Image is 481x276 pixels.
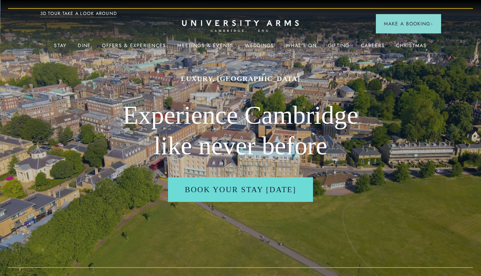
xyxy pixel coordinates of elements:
[177,43,233,53] a: Meetings & Events
[384,20,433,27] span: Make a Booking
[328,43,350,53] a: Gifting
[78,43,91,53] a: Dine
[54,43,66,53] a: Stay
[120,74,361,84] h1: Luxury, [GEOGRAPHIC_DATA]
[396,43,427,53] a: Christmas
[120,100,361,161] h2: Experience Cambridge like never before
[361,43,385,53] a: Careers
[182,20,299,33] a: Home
[286,43,317,53] a: What's On
[376,14,441,33] button: Make a BookingArrow icon
[430,23,433,25] img: Arrow icon
[168,177,313,202] a: Book Your Stay [DATE]
[102,43,166,53] a: Offers & Experiences
[40,10,117,17] a: 3D TOUR:TAKE A LOOK AROUND
[245,43,274,53] a: Weddings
